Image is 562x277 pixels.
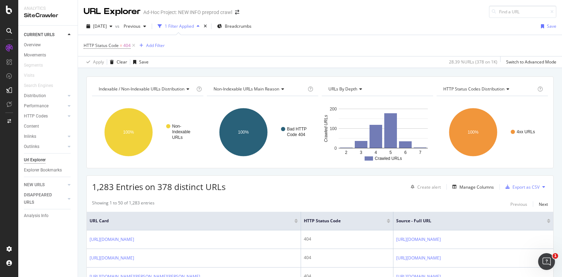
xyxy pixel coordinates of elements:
text: 4xx URLs [517,129,535,134]
div: Previous [510,201,527,207]
div: Create alert [417,184,441,190]
div: Save [547,23,556,29]
span: Breadcrumbs [225,23,251,29]
span: URLs by Depth [328,86,357,92]
div: CURRENT URLS [24,31,54,39]
div: Distribution [24,92,46,100]
button: Export as CSV [503,181,540,192]
text: 0 [334,146,337,151]
button: Breadcrumbs [214,21,254,32]
text: 100% [123,130,134,135]
div: Export as CSV [512,184,540,190]
a: Inlinks [24,133,66,140]
text: 3 [360,150,362,155]
div: Content [24,123,39,130]
div: DISAPPEARED URLS [24,191,59,206]
text: Indexable [172,129,190,134]
a: [URL][DOMAIN_NAME] [90,255,134,262]
a: DISAPPEARED URLS [24,191,66,206]
text: Code 404 [287,132,305,137]
div: HTTP Codes [24,113,48,120]
div: Performance [24,102,48,110]
svg: A chart. [322,102,433,163]
div: NEW URLS [24,181,45,189]
text: 6 [404,150,407,155]
a: Movements [24,52,73,59]
button: Previous [121,21,149,32]
div: Showing 1 to 50 of 1,283 entries [92,200,155,208]
h4: Non-Indexable URLs Main Reason [212,83,306,95]
button: Previous [510,200,527,208]
text: 100% [238,130,249,135]
div: Movements [24,52,46,59]
input: Find a URL [489,6,556,18]
button: Save [130,56,149,68]
button: Apply [84,56,104,68]
span: Non-Indexable URLs Main Reason [214,86,279,92]
div: 28.39 % URLs ( 378 on 1K ) [449,59,497,65]
div: Save [139,59,149,65]
span: URL Card [90,218,293,224]
h4: HTTP Status Codes Distribution [442,83,536,95]
a: Performance [24,102,66,110]
text: Crawled URLs [375,156,402,161]
div: times [202,23,208,30]
div: Apply [93,59,104,65]
span: 2025 Aug. 26th [93,23,107,29]
div: Overview [24,41,41,49]
span: Source - Full URL [396,218,536,224]
div: Add Filter [146,42,165,48]
div: Next [539,201,548,207]
div: Search Engines [24,82,53,89]
span: Previous [121,23,140,29]
a: [URL][DOMAIN_NAME] [396,236,441,243]
div: Explorer Bookmarks [24,167,62,174]
div: Switch to Advanced Mode [506,59,556,65]
div: Clear [117,59,127,65]
text: Crawled URLs [324,115,328,142]
text: 5 [390,150,392,155]
span: vs [115,23,121,29]
a: [URL][DOMAIN_NAME] [90,236,134,243]
a: Content [24,123,73,130]
span: 1 [553,253,558,259]
div: Analysis Info [24,212,48,219]
div: 404 [304,236,390,242]
text: 200 [330,107,337,112]
div: 1 Filter Applied [165,23,194,29]
text: 100 [330,126,337,131]
span: Indexable / Non-Indexable URLs distribution [99,86,184,92]
button: Create alert [408,181,441,192]
a: Outlinks [24,143,66,150]
span: HTTP Status Code [304,218,376,224]
svg: A chart. [92,102,203,163]
svg: A chart. [207,102,318,163]
span: = [120,42,122,48]
text: Non- [172,124,181,129]
text: Bad HTTP [287,127,307,131]
div: URL Explorer [84,6,140,18]
a: [URL][DOMAIN_NAME] [396,255,441,262]
button: Manage Columns [450,183,494,191]
div: Inlinks [24,133,36,140]
a: Search Engines [24,82,60,89]
text: URLs [172,135,183,140]
a: Segments [24,62,50,69]
div: Visits [24,72,34,79]
button: [DATE] [84,21,115,32]
span: 1,283 Entries on 378 distinct URLs [92,181,226,192]
div: Outlinks [24,143,39,150]
div: arrow-right-arrow-left [235,10,239,15]
span: HTTP Status Code [84,42,119,48]
button: Save [538,21,556,32]
svg: A chart. [437,102,548,163]
a: CURRENT URLS [24,31,66,39]
h4: URLs by Depth [327,83,427,95]
div: Analytics [24,6,72,12]
button: 1 Filter Applied [155,21,202,32]
text: 4 [375,150,377,155]
h4: Indexable / Non-Indexable URLs Distribution [97,83,195,95]
button: Add Filter [137,41,165,50]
